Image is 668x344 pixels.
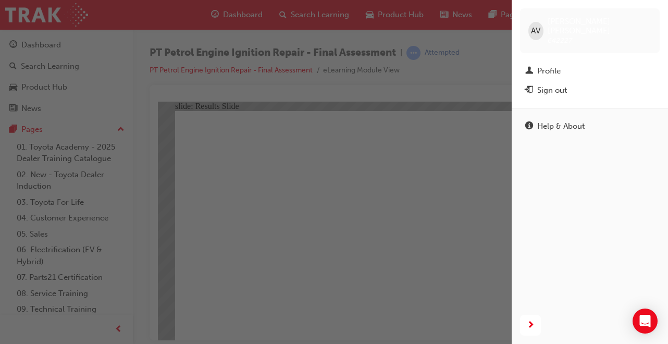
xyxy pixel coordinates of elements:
span: [PERSON_NAME] [PERSON_NAME] [548,17,651,35]
div: Open Intercom Messenger [633,309,658,334]
a: Help & About [520,117,660,136]
span: 642227 [548,36,572,45]
span: AV [531,25,540,37]
span: man-icon [525,67,533,76]
div: Sign out [537,84,567,96]
div: Profile [537,65,561,77]
span: info-icon [525,122,533,131]
a: Profile [520,62,660,81]
div: Help & About [537,120,585,132]
button: Sign out [520,81,660,100]
span: exit-icon [525,86,533,95]
span: next-icon [527,319,535,332]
